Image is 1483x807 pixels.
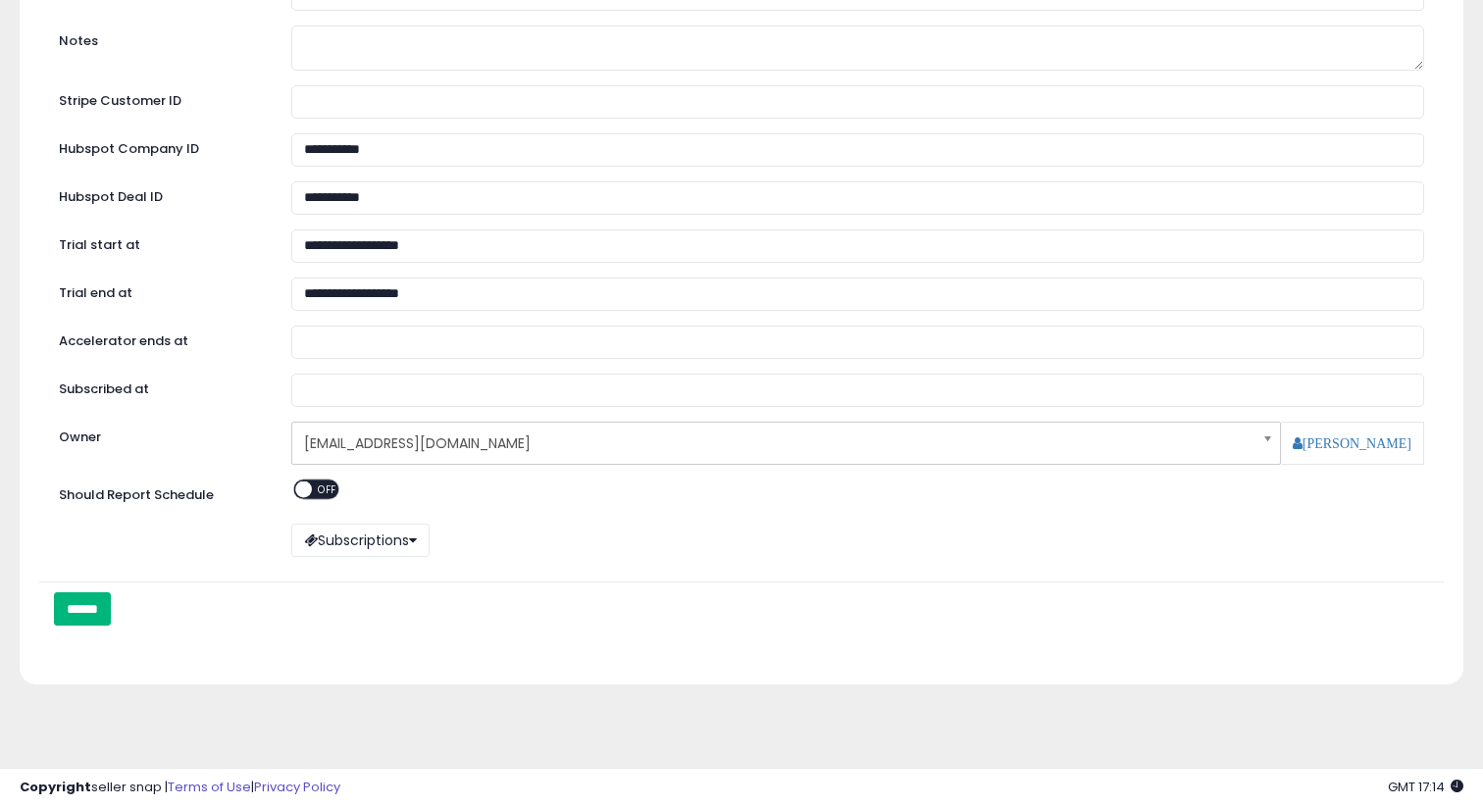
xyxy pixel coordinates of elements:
[312,480,343,497] span: OFF
[44,133,277,159] label: Hubspot Company ID
[304,427,1243,460] span: [EMAIL_ADDRESS][DOMAIN_NAME]
[44,25,277,51] label: Notes
[1293,436,1411,450] a: [PERSON_NAME]
[1388,778,1463,796] span: 2025-09-11 17:14 GMT
[44,181,277,207] label: Hubspot Deal ID
[20,779,340,797] div: seller snap | |
[20,778,91,796] strong: Copyright
[44,229,277,255] label: Trial start at
[44,326,277,351] label: Accelerator ends at
[59,486,214,505] label: Should Report Schedule
[291,524,430,557] button: Subscriptions
[44,374,277,399] label: Subscribed at
[44,85,277,111] label: Stripe Customer ID
[168,778,251,796] a: Terms of Use
[254,778,340,796] a: Privacy Policy
[59,429,101,447] label: Owner
[44,277,277,303] label: Trial end at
